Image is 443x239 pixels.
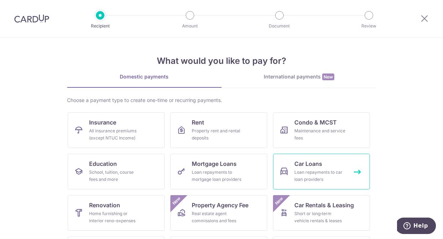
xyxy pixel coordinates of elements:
[294,127,346,142] div: Maintenance and service fees
[222,73,376,81] div: International payments
[273,195,285,207] span: New
[89,210,140,224] div: Home furnishing or interior reno-expenses
[89,159,117,168] span: Education
[273,195,370,231] a: Car Rentals & LeasingShort or long‑term vehicle rentals & leasesNew
[170,195,267,231] a: Property Agency FeeReal estate agent commissions and feesNew
[322,73,334,80] span: New
[192,118,204,127] span: Rent
[67,55,376,67] h4: What would you like to pay for?
[74,22,127,30] p: Recipient
[68,154,165,189] a: EducationSchool, tuition, course fees and more
[253,22,306,30] p: Document
[16,5,31,11] span: Help
[14,14,49,23] img: CardUp
[192,210,243,224] div: Real estate agent commissions and fees
[89,201,120,209] span: Renovation
[294,201,354,209] span: Car Rentals & Leasing
[170,112,267,148] a: RentProperty rent and rental deposits
[89,169,140,183] div: School, tuition, course fees and more
[89,127,140,142] div: All insurance premiums (except NTUC Income)
[170,195,182,207] span: New
[342,22,395,30] p: Review
[192,201,248,209] span: Property Agency Fee
[192,169,243,183] div: Loan repayments to mortgage loan providers
[164,22,216,30] p: Amount
[397,218,436,235] iframe: Opens a widget where you can find more information
[192,159,237,168] span: Mortgage Loans
[67,97,376,104] div: Choose a payment type to create one-time or recurring payments.
[273,112,370,148] a: Condo & MCSTMaintenance and service fees
[89,118,116,127] span: Insurance
[68,112,165,148] a: InsuranceAll insurance premiums (except NTUC Income)
[192,127,243,142] div: Property rent and rental deposits
[294,169,346,183] div: Loan repayments to car loan providers
[170,154,267,189] a: Mortgage LoansLoan repayments to mortgage loan providers
[294,118,337,127] span: Condo & MCST
[68,195,165,231] a: RenovationHome furnishing or interior reno-expenses
[294,210,346,224] div: Short or long‑term vehicle rentals & leases
[67,73,222,80] div: Domestic payments
[273,154,370,189] a: Car LoansLoan repayments to car loan providers
[294,159,322,168] span: Car Loans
